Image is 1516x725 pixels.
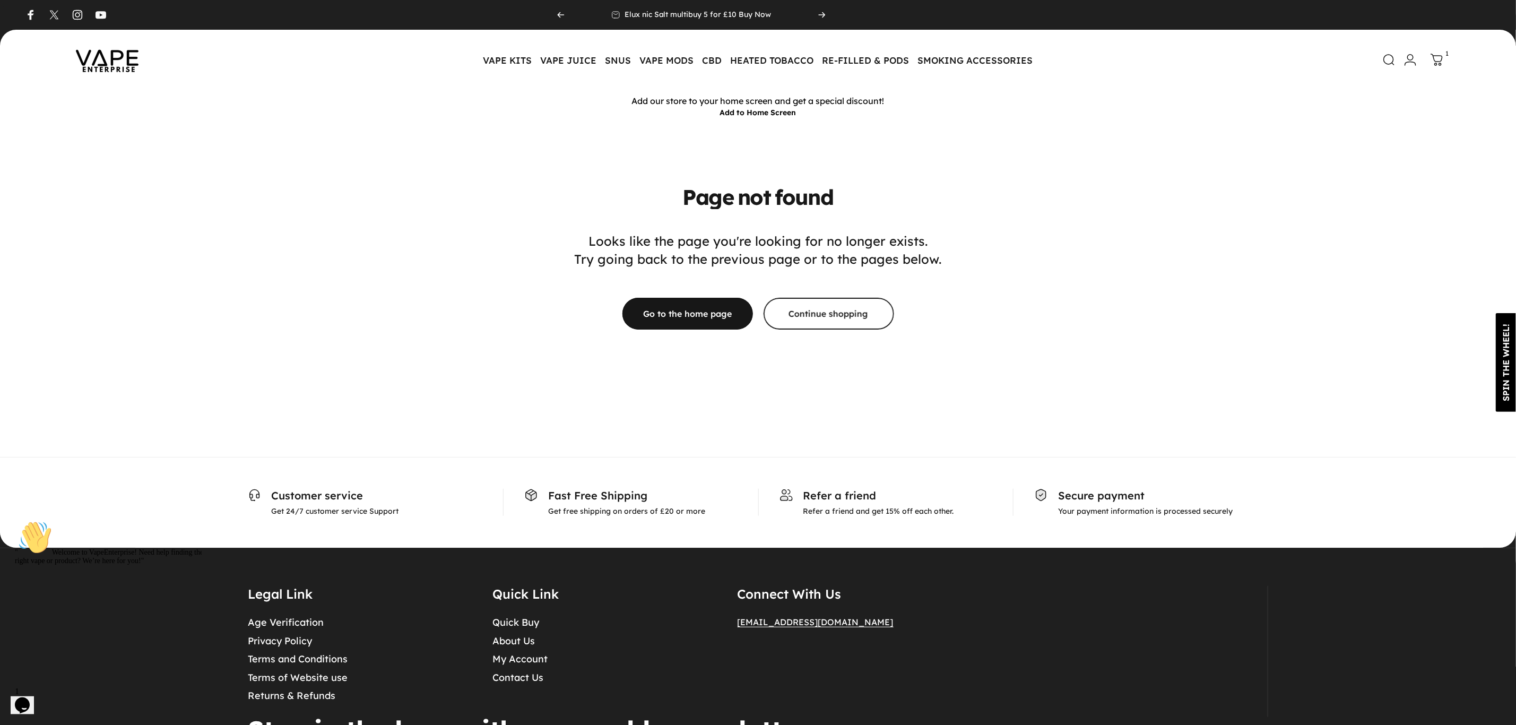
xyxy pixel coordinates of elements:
[803,506,954,516] p: Refer a friend and get 15% off each other.
[248,672,348,684] a: Terms of Website use
[248,617,324,629] a: Age Verification
[720,108,796,117] button: Add to Home Screen
[775,186,833,208] animate-element: found
[548,506,705,516] p: Get free shipping on orders of £20 or more
[493,635,535,648] a: About Us
[536,49,601,71] summary: VAPE JUICE
[818,49,914,71] summary: RE-FILLED & PODS
[493,617,540,629] a: Quick Buy
[1058,506,1233,516] p: Your payment information is processed securely
[493,672,544,684] a: Contact Us
[914,49,1037,71] summary: SMOKING ACCESSORIES
[4,4,195,49] div: "👋Welcome to VapeEnterprise! Need help finding the right vape or product? We’re here for you!"
[272,506,399,516] p: Get 24/7 customer service Support
[738,617,894,627] a: [EMAIL_ADDRESS][DOMAIN_NAME]
[601,49,636,71] summary: SNUS
[1496,324,1516,401] div: SPIN THE WHEEL!
[1445,48,1449,58] cart-count: 1 item
[698,49,726,71] summary: CBD
[248,635,313,648] a: Privacy Policy
[3,96,1513,107] p: Add our store to your home screen and get a special discount!
[479,49,1037,71] nav: Primary
[726,49,818,71] summary: HEATED TOBACCO
[636,49,698,71] summary: VAPE MODS
[4,32,193,48] span: " Welcome to VapeEnterprise! Need help finding the right vape or product? We’re here for you!"
[248,690,336,702] a: Returns & Refunds
[493,653,548,666] a: My Account
[622,298,753,330] a: Go to the home page
[764,298,894,330] a: Continue shopping
[487,232,1030,268] div: Looks like the page you're looking for no longer exists. Try going back to the previous page or t...
[738,186,770,208] animate-element: not
[11,516,202,677] iframe: chat widget
[11,683,45,714] iframe: chat widget
[1425,48,1449,72] a: 1 item
[248,653,348,666] a: Terms and Conditions
[625,10,772,20] p: Elux nic Salt multibuy 5 for £10 Buy Now
[272,489,399,502] p: Customer service
[59,35,155,85] img: Vape Enterprise
[683,186,734,208] animate-element: Page
[548,489,705,502] p: Fast Free Shipping
[7,4,41,38] img: :wave:
[479,49,536,71] summary: VAPE KITS
[803,489,954,502] p: Refer a friend
[1058,489,1233,502] p: Secure payment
